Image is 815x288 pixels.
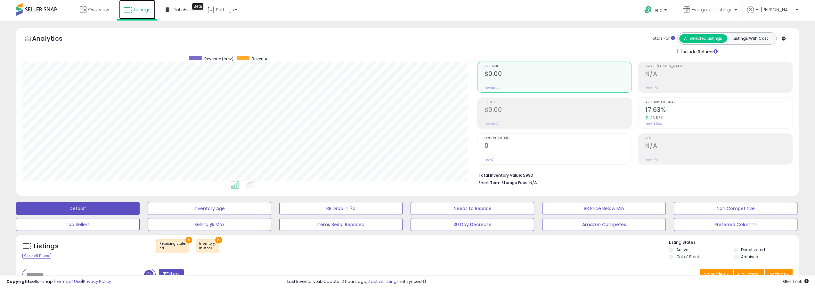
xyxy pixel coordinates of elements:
[478,173,522,178] b: Total Inventory Value:
[484,106,631,115] h2: $0.00
[484,137,631,140] span: Ordered Items
[279,218,403,231] button: Items Being Repriced
[676,254,699,259] label: Out of Stock
[650,36,675,42] div: Totals For
[645,70,792,79] h2: N/A
[88,6,109,13] span: Overview
[16,218,140,231] button: Top Sellers
[692,6,732,13] span: Evergreen Listings
[484,142,631,151] h2: 0
[55,278,82,284] a: Terms of Use
[185,237,192,243] button: ×
[645,65,792,68] span: Profit [PERSON_NAME]
[192,3,203,10] div: Tooltip anchor
[6,279,111,285] div: seller snap | |
[734,269,764,280] button: Columns
[645,137,792,140] span: ROI
[215,237,222,243] button: ×
[484,122,499,126] small: Prev: $0.00
[542,218,666,231] button: Amazon Competes
[747,6,798,21] a: Hi [PERSON_NAME]
[478,171,788,179] li: $990
[679,34,727,43] button: All Selected Listings
[648,115,663,120] small: 26.56%
[765,269,793,280] button: Actions
[16,202,140,215] button: Default
[478,180,528,185] b: Short Term Storage Fees:
[34,242,59,251] h5: Listings
[741,254,758,259] label: Archived
[199,246,216,250] div: in stock
[173,6,193,13] span: DataHub
[411,202,534,215] button: Needs to Reprice
[204,56,233,62] span: Revenue (prev)
[755,6,794,13] span: Hi [PERSON_NAME]
[287,279,809,285] div: Last InventoryLab Update: 2 hours ago, not synced.
[134,6,151,13] span: Listings
[672,48,725,55] div: Include Returns
[367,278,399,284] a: 2 active listings
[529,180,537,186] span: N/A
[148,202,271,215] button: Inventory Age
[741,247,765,252] label: Deactivated
[783,278,809,284] span: 2025-10-9 17:55 GMT
[645,158,658,162] small: Prev: N/A
[83,278,111,284] a: Privacy Policy
[645,122,662,126] small: Prev: 13.93%
[484,101,631,104] span: Profit
[159,246,186,250] div: off
[159,241,186,251] span: Repricing state :
[279,202,403,215] button: BB Drop in 7d
[645,86,658,90] small: Prev: N/A
[674,218,797,231] button: Preferred Columns
[148,218,271,231] button: Selling @ Max
[252,56,268,62] span: Revenue
[669,240,799,246] p: Listing States:
[727,34,774,43] button: Listings With Cost
[484,65,631,68] span: Revenue
[674,202,797,215] button: Non Competitive
[654,7,662,13] span: Help
[645,142,792,151] h2: N/A
[32,34,75,45] h5: Analytics
[645,101,792,104] span: Avg. Buybox Share
[199,241,216,251] span: Inventory :
[738,271,758,277] span: Columns
[700,269,733,280] button: Save View
[484,86,499,90] small: Prev: $0.00
[6,278,30,284] strong: Copyright
[639,1,673,21] a: Help
[676,247,688,252] label: Active
[484,158,493,162] small: Prev: 0
[542,202,666,215] button: BB Price Below Min
[644,6,652,14] i: Get Help
[159,269,184,280] button: Filters
[484,70,631,79] h2: $0.00
[411,218,534,231] button: 30 Day Decrease
[645,106,792,115] h2: 17.63%
[22,253,51,259] div: Clear All Filters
